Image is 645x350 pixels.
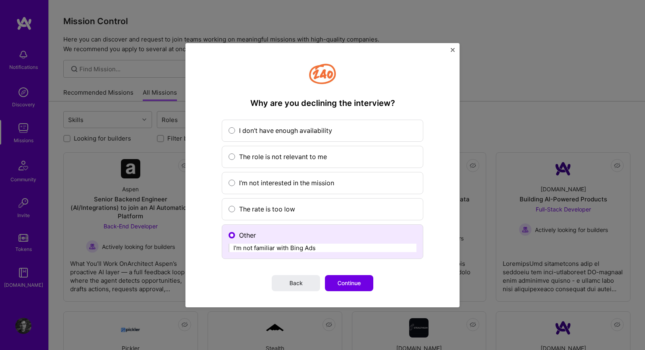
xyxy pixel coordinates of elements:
span: Back [289,279,303,287]
button: Close [451,48,455,56]
span: The role is not relevant to me [239,153,416,161]
span: Continue [337,279,361,287]
img: Company Logo [308,59,337,88]
span: The rate is too low [239,205,416,213]
h4: Why are you declining the interview? [250,98,395,108]
span: Other [239,231,416,240]
button: Back [272,275,320,291]
input: Other [229,244,416,252]
button: Continue [325,275,373,291]
span: I don’t have enough availability [239,126,416,135]
span: I’m not interested in the mission [239,179,416,187]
